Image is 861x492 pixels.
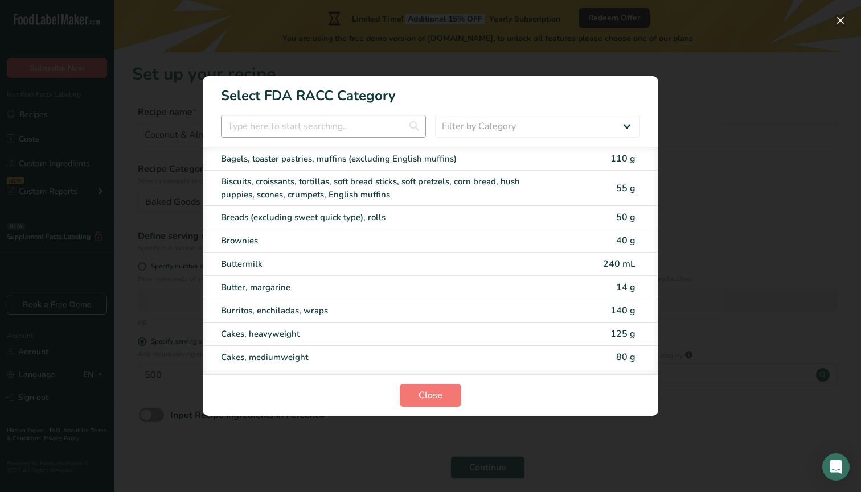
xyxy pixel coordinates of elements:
span: 40 g [616,234,635,247]
div: Cakes, mediumweight [221,351,544,364]
input: Type here to start searching.. [221,115,426,138]
span: 50 g [616,211,635,224]
span: 14 g [616,281,635,293]
div: Bagels, toaster pastries, muffins (excluding English muffins) [221,152,544,166]
div: Buttermilk [221,258,544,271]
button: Close [400,384,461,407]
span: Close [419,388,442,402]
span: 240 mL [603,258,635,270]
div: Cakes, lightweight (angel food, chiffon, or sponge cake without icing or filling) [221,374,544,387]
div: Butter, margarine [221,281,544,294]
span: 140 g [610,304,635,317]
span: 80 g [616,351,635,363]
div: Brownies [221,234,544,247]
h1: Select FDA RACC Category [203,76,658,106]
div: Breads (excluding sweet quick type), rolls [221,211,544,224]
span: 55 g [616,182,635,195]
span: 125 g [610,328,635,340]
div: Open Intercom Messenger [822,453,850,481]
span: 110 g [610,152,635,165]
div: Biscuits, croissants, tortillas, soft bread sticks, soft pretzels, corn bread, hush puppies, scon... [221,175,544,201]
div: Cakes, heavyweight [221,328,544,341]
div: Burritos, enchiladas, wraps [221,304,544,317]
